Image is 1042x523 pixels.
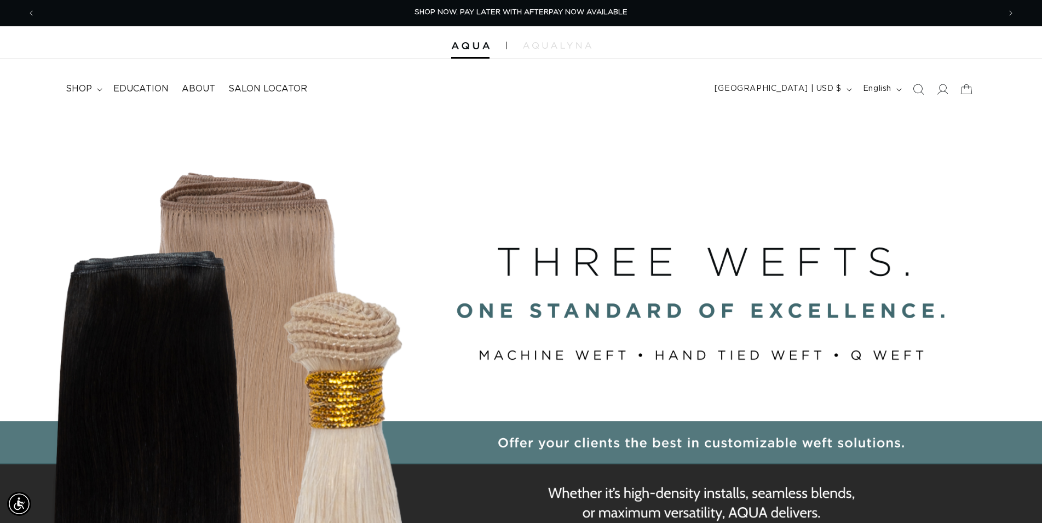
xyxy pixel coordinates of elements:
[59,77,107,101] summary: shop
[863,83,891,95] span: English
[708,79,856,100] button: [GEOGRAPHIC_DATA] | USD $
[856,79,906,100] button: English
[451,42,490,50] img: Aqua Hair Extensions
[113,83,169,95] span: Education
[523,42,591,49] img: aqualyna.com
[987,470,1042,523] iframe: Chat Widget
[175,77,222,101] a: About
[222,77,314,101] a: Salon Locator
[715,83,842,95] span: [GEOGRAPHIC_DATA] | USD $
[415,9,627,16] span: SHOP NOW. PAY LATER WITH AFTERPAY NOW AVAILABLE
[107,77,175,101] a: Education
[906,77,930,101] summary: Search
[228,83,307,95] span: Salon Locator
[999,3,1023,24] button: Next announcement
[19,3,43,24] button: Previous announcement
[66,83,92,95] span: shop
[7,492,31,516] div: Accessibility Menu
[182,83,215,95] span: About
